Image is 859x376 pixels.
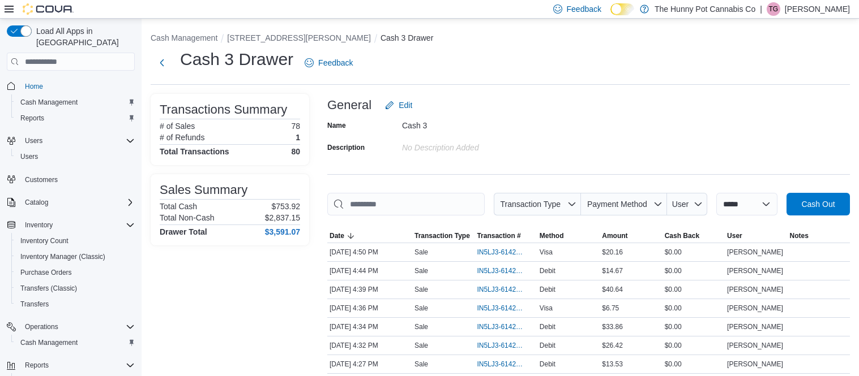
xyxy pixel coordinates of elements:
button: Users [2,133,139,149]
button: Cash Out [787,193,850,215]
button: Catalog [20,196,53,209]
p: [PERSON_NAME] [785,2,850,16]
button: Next [151,51,173,74]
span: [PERSON_NAME] [727,360,783,369]
a: Home [20,80,48,93]
button: Purchase Orders [11,265,139,280]
button: User [667,193,707,215]
button: Transaction Type [494,193,581,215]
img: Cova [23,3,74,15]
div: $0.00 [663,301,725,315]
nav: An example of EuiBreadcrumbs [151,32,850,46]
span: Transaction Type [500,200,561,209]
span: User [672,200,689,209]
h3: General [327,98,371,112]
span: [PERSON_NAME] [727,285,783,294]
p: | [760,2,762,16]
button: Cash Management [11,94,139,110]
span: Reports [25,361,49,370]
div: $0.00 [663,264,725,278]
span: [PERSON_NAME] [727,341,783,350]
span: $14.67 [602,266,623,275]
button: Home [2,77,139,94]
span: IN5LJ3-6142487 [477,304,523,313]
span: Feedback [567,3,601,15]
span: Inventory [20,218,135,232]
div: [DATE] 4:32 PM [327,339,412,352]
span: Debit [540,285,555,294]
label: Description [327,143,365,152]
span: Purchase Orders [16,266,135,279]
p: Sale [414,285,428,294]
span: Transfers (Classic) [16,282,135,295]
span: User [727,231,742,240]
h3: Sales Summary [160,183,247,197]
span: Inventory Manager (Classic) [20,252,105,261]
button: Edit [381,94,417,116]
span: $6.75 [602,304,619,313]
span: Home [25,82,43,91]
span: Operations [25,322,58,331]
span: Users [16,150,135,163]
button: IN5LJ3-6142667 [477,245,535,259]
span: [PERSON_NAME] [727,248,783,257]
button: Transaction # [475,229,537,243]
span: Users [20,152,38,161]
div: $0.00 [663,245,725,259]
span: Inventory Count [20,236,69,245]
span: Users [20,134,135,148]
div: $0.00 [663,283,725,296]
button: IN5LJ3-6142603 [477,264,535,278]
button: IN5LJ3-6142453 [477,320,535,334]
span: $26.42 [602,341,623,350]
a: Transfers (Classic) [16,282,82,295]
span: Transaction Type [414,231,470,240]
span: Inventory [25,221,53,230]
button: Reports [11,110,139,126]
span: Cash Management [16,336,135,349]
h1: Cash 3 Drawer [180,48,293,71]
div: $0.00 [663,357,725,371]
span: Customers [25,175,58,184]
button: Users [11,149,139,165]
button: Customers [2,171,139,188]
p: Sale [414,248,428,257]
span: [PERSON_NAME] [727,304,783,313]
label: Name [327,121,346,130]
span: Debit [540,322,555,331]
button: IN5LJ3-6142438 [477,339,535,352]
span: $13.53 [602,360,623,369]
span: $40.64 [602,285,623,294]
div: $0.00 [663,320,725,334]
div: [DATE] 4:34 PM [327,320,412,334]
div: [DATE] 4:36 PM [327,301,412,315]
span: Customers [20,172,135,187]
span: IN5LJ3-6142531 [477,285,523,294]
button: Inventory [20,218,57,232]
div: No Description added [402,139,554,152]
div: Tania Gonzalez [767,2,780,16]
div: [DATE] 4:39 PM [327,283,412,296]
span: Edit [399,100,412,111]
span: Inventory Count [16,234,135,248]
button: Reports [2,357,139,373]
span: Reports [20,114,44,123]
span: TG [769,2,779,16]
a: Feedback [300,51,357,74]
a: Cash Management [16,96,82,109]
div: [DATE] 4:50 PM [327,245,412,259]
a: Customers [20,173,62,187]
a: Transfers [16,297,53,311]
p: $2,837.15 [265,213,300,222]
button: IN5LJ3-6142487 [477,301,535,315]
button: Inventory Manager (Classic) [11,249,139,265]
h4: Total Transactions [160,147,229,156]
button: [STREET_ADDRESS][PERSON_NAME] [227,33,371,42]
p: Sale [414,266,428,275]
button: Transaction Type [412,229,475,243]
div: [DATE] 4:27 PM [327,357,412,371]
p: Sale [414,304,428,313]
button: IN5LJ3-6142389 [477,357,535,371]
button: Operations [20,320,63,334]
button: Notes [788,229,850,243]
